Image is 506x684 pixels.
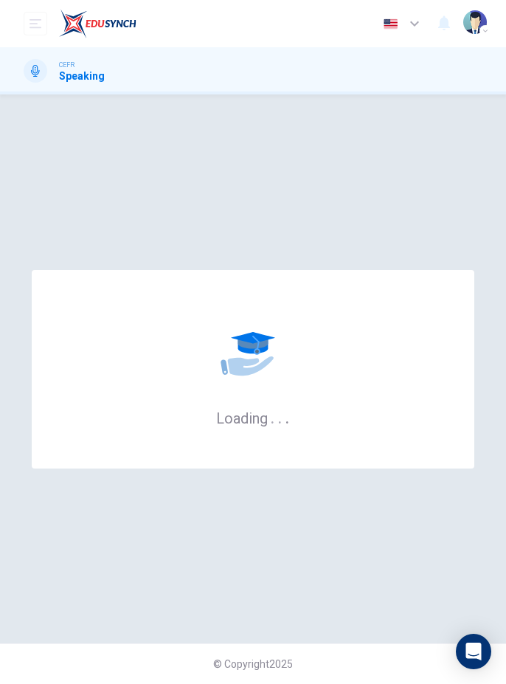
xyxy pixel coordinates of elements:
h6: . [277,404,283,429]
span: CEFR [59,60,74,70]
h1: Speaking [59,70,105,82]
img: en [381,18,400,30]
h6: Loading [216,408,290,427]
div: Open Intercom Messenger [456,634,491,669]
span: © Copyright 2025 [213,658,293,670]
h6: . [285,404,290,429]
img: Profile picture [463,10,487,34]
h6: . [270,404,275,429]
button: open mobile menu [24,12,47,35]
img: EduSynch logo [59,9,136,38]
